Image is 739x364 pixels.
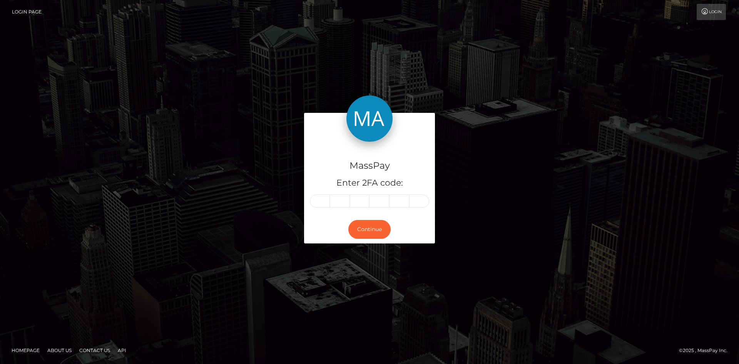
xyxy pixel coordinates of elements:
[679,346,733,355] div: © 2025 , MassPay Inc.
[115,344,129,356] a: API
[310,177,429,189] h5: Enter 2FA code:
[76,344,113,356] a: Contact Us
[346,96,393,142] img: MassPay
[697,4,726,20] a: Login
[310,159,429,173] h4: MassPay
[12,4,42,20] a: Login Page
[44,344,75,356] a: About Us
[8,344,43,356] a: Homepage
[348,220,391,239] button: Continue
